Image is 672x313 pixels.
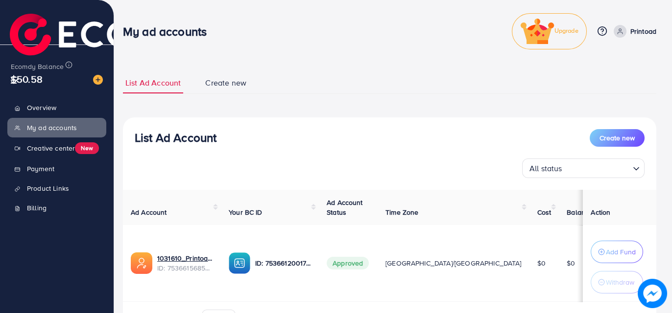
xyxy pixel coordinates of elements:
span: Upgrade [520,18,578,45]
a: Creative centerNew [7,137,106,159]
span: List Ad Account [125,77,181,89]
a: Payment [7,159,106,179]
a: Billing [7,198,106,218]
span: My ad accounts [27,123,77,133]
span: Balance [567,207,593,217]
a: Printoad [610,25,656,38]
span: Overview [27,103,56,112]
span: Cost [537,207,552,217]
span: ID: 7536615685464883201 [157,263,213,273]
img: image [638,279,667,308]
p: Add Fund [606,246,636,258]
span: Ad Account [131,207,167,217]
a: tickUpgrade [512,13,587,49]
a: 1031610_Printoas_1754755120409 [157,253,213,263]
span: All status [528,161,564,176]
p: Withdraw [606,276,634,288]
button: Create new [590,129,645,147]
span: Action [591,207,610,217]
span: Ad Account Status [327,198,363,217]
button: Add Fund [591,241,643,263]
span: Approved [327,257,369,269]
a: Overview [7,98,106,117]
img: image [93,75,103,85]
img: ic-ba-acc.ded83a64.svg [229,252,250,274]
span: Time Zone [385,207,418,217]
button: Withdraw [591,271,643,293]
span: [GEOGRAPHIC_DATA]/[GEOGRAPHIC_DATA] [385,258,522,268]
img: tick [520,18,554,45]
span: New [75,142,98,154]
span: Billing [27,203,47,213]
img: menu [10,75,20,85]
span: Creative center [27,143,75,153]
span: $0 [537,258,546,268]
p: Printoad [630,25,656,37]
img: logo [10,14,224,63]
p: ID: 7536612001737474065 [255,257,311,269]
span: Payment [27,164,54,174]
span: Create new [600,133,635,143]
a: My ad accounts [7,118,106,137]
a: Product Links [7,179,106,198]
span: $0 [567,258,575,268]
div: Search for option [522,158,645,178]
input: Search for option [565,159,629,176]
span: Your BC ID [229,207,263,217]
span: Create new [205,77,246,89]
div: <span class='underline'>1031610_Printoas_1754755120409</span></br>7536615685464883201 [157,253,213,273]
img: ic-ads-acc.e4c84228.svg [131,252,152,274]
span: Product Links [27,183,69,193]
h3: List Ad Account [135,131,216,145]
h3: My ad accounts [123,24,215,39]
